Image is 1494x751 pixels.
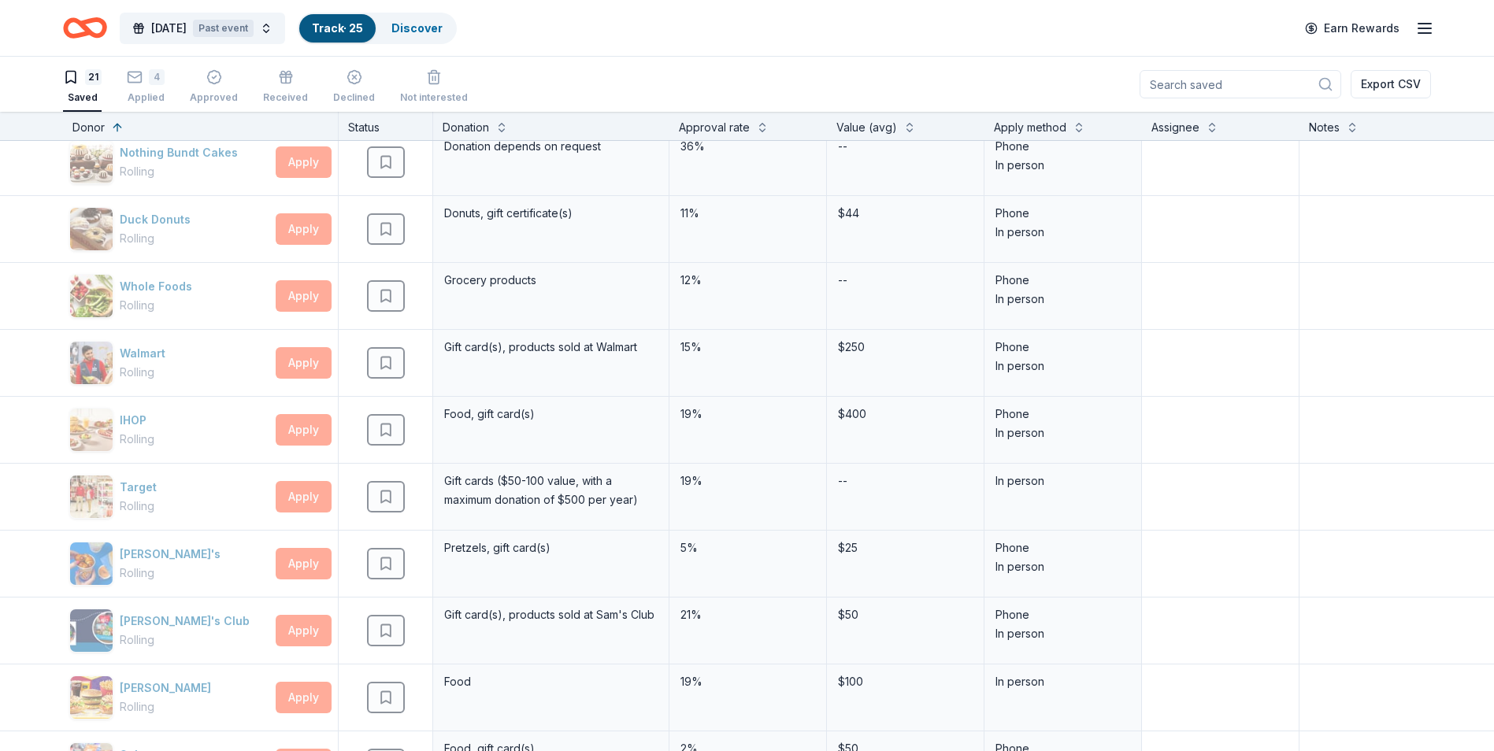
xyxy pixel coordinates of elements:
[120,13,285,44] button: [DATE]Past event
[443,118,489,137] div: Donation
[836,671,974,693] div: $100
[679,336,817,358] div: 15%
[995,290,1130,309] div: In person
[63,9,107,46] a: Home
[263,63,308,112] button: Received
[190,63,238,112] button: Approved
[679,135,817,157] div: 36%
[836,202,974,224] div: $44
[151,19,187,38] span: [DATE]
[836,336,974,358] div: $250
[149,69,165,85] div: 4
[995,424,1130,442] div: In person
[995,137,1130,156] div: Phone
[443,671,659,693] div: Food
[400,91,468,104] div: Not interested
[193,20,254,37] div: Past event
[339,112,433,140] div: Status
[995,338,1130,357] div: Phone
[679,118,750,137] div: Approval rate
[836,118,897,137] div: Value (avg)
[72,118,105,137] div: Donor
[994,118,1066,137] div: Apply method
[190,91,238,104] div: Approved
[1296,14,1409,43] a: Earn Rewards
[1351,70,1431,98] button: Export CSV
[995,605,1130,624] div: Phone
[1151,118,1199,137] div: Assignee
[995,472,1130,490] div: In person
[63,63,102,112] button: 21Saved
[679,403,817,425] div: 19%
[298,13,457,44] button: Track· 25Discover
[443,403,659,425] div: Food, gift card(s)
[1309,118,1340,137] div: Notes
[836,135,849,157] div: --
[836,470,849,492] div: --
[995,271,1130,290] div: Phone
[333,63,375,112] button: Declined
[443,135,659,157] div: Donation depends on request
[1140,70,1341,98] input: Search saved
[400,63,468,112] button: Not interested
[995,405,1130,424] div: Phone
[391,21,443,35] a: Discover
[995,538,1130,557] div: Phone
[443,202,659,224] div: Donuts, gift certificate(s)
[679,671,817,693] div: 19%
[443,269,659,291] div: Grocery products
[127,63,165,112] button: 4Applied
[836,604,974,626] div: $50
[443,604,659,626] div: Gift card(s), products sold at Sam's Club
[836,269,849,291] div: --
[63,91,102,104] div: Saved
[995,156,1130,175] div: In person
[85,69,102,85] div: 21
[679,202,817,224] div: 11%
[443,537,659,559] div: Pretzels, gift card(s)
[995,357,1130,375] div: In person
[836,537,974,559] div: $25
[679,269,817,291] div: 12%
[127,91,165,104] div: Applied
[836,403,974,425] div: $400
[333,91,375,104] div: Declined
[443,336,659,358] div: Gift card(s), products sold at Walmart
[995,223,1130,242] div: In person
[679,604,817,626] div: 21%
[263,91,308,104] div: Received
[443,470,659,511] div: Gift cards ($50-100 value, with a maximum donation of $500 per year)
[995,557,1130,576] div: In person
[679,470,817,492] div: 19%
[995,624,1130,643] div: In person
[995,672,1130,691] div: In person
[312,21,363,35] a: Track· 25
[995,204,1130,223] div: Phone
[679,537,817,559] div: 5%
